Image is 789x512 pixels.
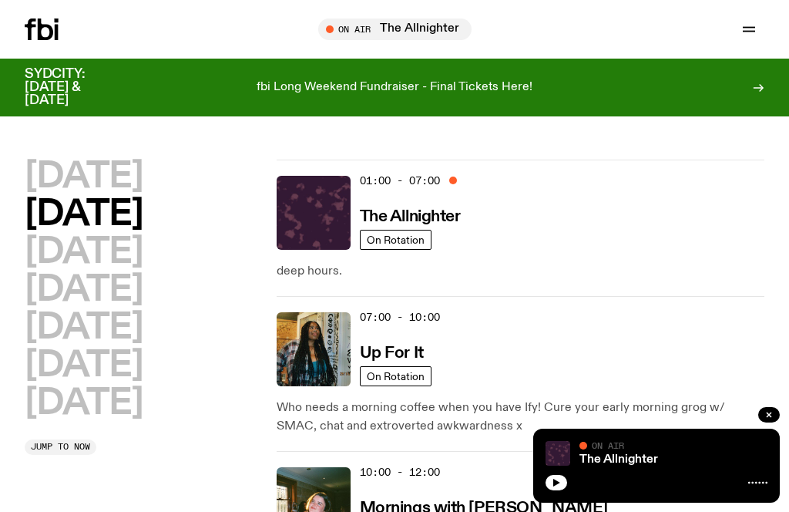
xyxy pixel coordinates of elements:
span: Jump to now [31,443,90,451]
span: On Rotation [367,370,425,382]
button: [DATE] [25,386,143,421]
button: [DATE] [25,349,143,383]
button: [DATE] [25,311,143,345]
h3: The Allnighter [360,209,461,225]
p: Who needs a morning coffee when you have Ify! Cure your early morning grog w/ SMAC, chat and extr... [277,399,764,436]
a: The Allnighter [360,206,461,225]
span: On Air [592,440,624,450]
span: 10:00 - 12:00 [360,465,440,480]
span: 07:00 - 10:00 [360,310,440,325]
a: On Rotation [360,366,431,386]
h3: SYDCITY: [DATE] & [DATE] [25,68,123,107]
button: Jump to now [25,440,96,455]
button: [DATE] [25,273,143,308]
a: The Allnighter [579,453,658,466]
button: [DATE] [25,197,143,232]
h3: Up For It [360,345,424,362]
img: Ify - a Brown Skin girl with black braided twists, looking up to the side with her tongue stickin... [277,312,351,386]
p: deep hours. [277,262,764,281]
p: fbi Long Weekend Fundraiser - Final Tickets Here! [257,81,532,95]
button: [DATE] [25,160,143,194]
button: On AirThe Allnighter [318,19,472,40]
span: On Rotation [367,234,425,245]
span: 01:00 - 07:00 [360,173,440,188]
a: On Rotation [360,230,431,250]
button: [DATE] [25,235,143,270]
a: Up For It [360,342,424,362]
